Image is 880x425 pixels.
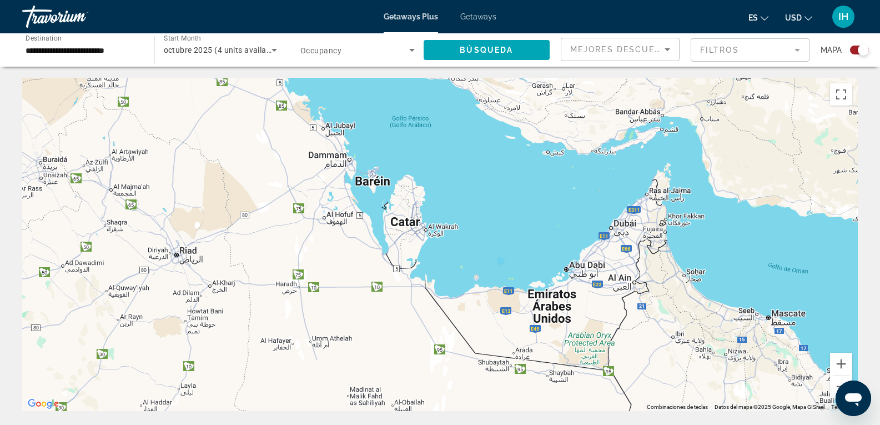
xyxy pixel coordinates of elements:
a: Términos (se abre en una nueva pestaña) [831,404,854,410]
mat-select: Sort by [570,43,670,56]
a: Abre esta zona en Google Maps (se abre en una nueva ventana) [25,397,62,411]
button: Ampliar [830,353,852,375]
button: Combinaciones de teclas [647,403,708,411]
span: Búsqueda [460,46,513,54]
button: User Menu [829,5,858,28]
button: Filter [691,38,809,62]
a: Getaways [460,12,496,21]
span: USD [785,13,802,22]
span: octubre 2025 (4 units available) [164,46,280,54]
span: es [748,13,758,22]
span: Start Month [164,34,201,42]
span: Datos del mapa ©2025 Google, Mapa GISrael [715,404,824,410]
span: Mejores descuentos [570,45,681,54]
a: Travorium [22,2,133,31]
button: Búsqueda [424,40,550,60]
button: Reducir [830,376,852,398]
span: Destination [26,34,62,42]
img: Google [25,397,62,411]
button: Change currency [785,9,812,26]
span: Occupancy [300,46,341,55]
span: Mapa [821,42,842,58]
a: Getaways Plus [384,12,438,21]
button: Cambiar a la vista en pantalla completa [830,83,852,106]
button: Change language [748,9,768,26]
iframe: Botón para iniciar la ventana de mensajería [836,381,871,416]
span: IH [838,11,848,22]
